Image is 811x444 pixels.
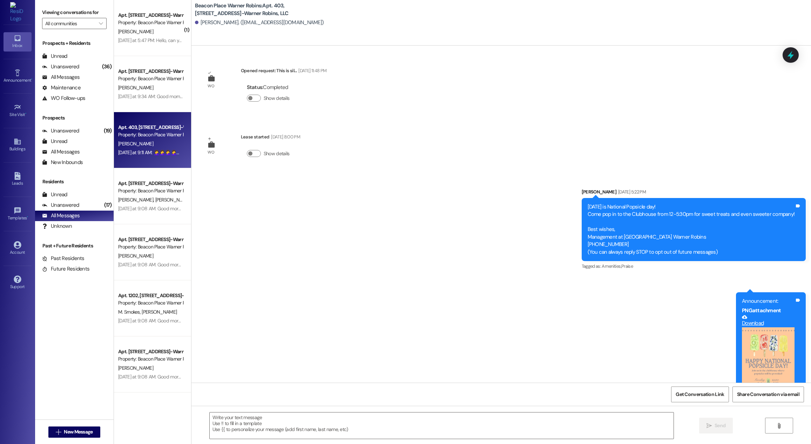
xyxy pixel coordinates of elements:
div: [DATE] at 9:34 AM: Good morning. This is Mailyn from 3206. I am currently out of state and will n... [118,93,512,100]
span: Amenities , [602,263,621,269]
span: [PERSON_NAME] [118,84,153,91]
div: Lease started [241,133,300,143]
div: : Completed [247,82,292,93]
div: Past + Future Residents [35,242,114,250]
i:  [707,423,712,429]
div: Past Residents [42,255,85,262]
button: Share Conversation via email [732,387,804,402]
a: Templates • [4,205,32,224]
div: Prospects [35,114,114,122]
button: Zoom image [742,327,795,401]
div: Unanswered [42,201,79,209]
div: Apt. [STREET_ADDRESS]-Warner Robins, LLC [118,180,183,187]
span: [PERSON_NAME] [118,28,153,35]
div: Unread [42,138,67,145]
div: Unanswered [42,63,79,70]
div: Apt. 403, [STREET_ADDRESS]-Warner Robins, LLC [118,124,183,131]
div: WO Follow-ups [42,95,85,102]
a: Site Visit • [4,101,32,120]
div: Property: Beacon Place Warner Robins [118,243,183,251]
button: Send [699,418,733,433]
span: Praise [621,263,633,269]
div: (19) [102,125,114,136]
div: WO [208,149,214,156]
div: Property: Beacon Place Warner Robins [118,75,183,82]
span: Share Conversation via email [737,391,799,398]
div: Tagged as: [582,261,806,271]
span: [PERSON_NAME] [118,365,153,371]
div: Unknown [42,223,72,230]
div: Future Residents [42,265,89,273]
div: Prospects + Residents [35,40,114,47]
div: [DATE] at 5:47 PM: Hello, can you please make sure only one person enters my unit for the fire in... [118,37,439,43]
label: Viewing conversations for [42,7,107,18]
div: Residents [35,178,114,185]
div: Unread [42,191,67,198]
div: All Messages [42,74,80,81]
span: [PERSON_NAME] [155,197,190,203]
span: M. Smokes [118,309,142,315]
label: Show details [264,95,290,102]
div: [DATE] 11:48 PM [297,67,326,74]
b: Beacon Place Warner Robins: Apt. 403, [STREET_ADDRESS]-Warner Robins, LLC [195,2,335,17]
span: • [25,111,26,116]
div: New Inbounds [42,159,83,166]
button: New Message [48,426,100,438]
span: Get Conversation Link [676,391,724,398]
div: Property: Beacon Place Warner Robins [118,131,183,138]
span: Send [715,422,725,429]
a: Buildings [4,136,32,155]
div: Apt. [STREET_ADDRESS]-Warner Robins, LLC [118,12,183,19]
span: New Message [64,428,93,436]
b: PNG attachment [742,307,781,314]
label: Show details [264,150,290,157]
img: ResiDesk Logo [10,2,25,23]
div: Property: Beacon Place Warner Robins [118,299,183,307]
div: Property: Beacon Place Warner Robins [118,187,183,194]
div: (36) [100,61,114,72]
span: [PERSON_NAME] [142,309,177,315]
input: All communities [45,18,95,29]
a: Inbox [4,32,32,51]
i:  [776,423,782,429]
div: Apt. [STREET_ADDRESS]-Warner Robins, LLC [118,68,183,75]
div: Opened request: This is sil... [241,67,327,77]
div: [DATE] at 9:11 AM: 🤦‍♀️🤦‍♀️🤦‍♀️🤦‍♀️🤦‍♀️. I forgot to leave mine out!!!!! and im headed to [GEOGRA... [118,149,499,156]
div: [DATE] is National Popsicle day! Come pop in to the Clubhouse from 12-5:30pm for sweet treats and... [588,203,795,256]
div: All Messages [42,148,80,156]
div: Apt. 1202, [STREET_ADDRESS]-Warner Robins, LLC [118,292,183,299]
span: [PERSON_NAME] [118,253,153,259]
div: Property: Beacon Place Warner Robins [118,355,183,363]
div: Apt. [STREET_ADDRESS]-Warner Robins, LLC [118,348,183,355]
div: All Messages [42,212,80,219]
div: Unanswered [42,127,79,135]
i:  [56,429,61,435]
div: [DATE] 5:22 PM [616,188,646,196]
div: [DATE] 8:00 PM [269,133,300,141]
span: • [31,77,32,82]
div: Apt. [STREET_ADDRESS]-Warner Robins, LLC [118,236,183,243]
b: Status [247,84,263,91]
span: • [27,214,28,219]
a: Support [4,273,32,292]
div: WO [208,82,214,90]
span: [PERSON_NAME] [118,141,153,147]
div: Property: Beacon Place Warner Robins [118,19,183,26]
div: Announcement: [742,298,795,305]
a: Leads [4,170,32,189]
div: [PERSON_NAME]. ([EMAIL_ADDRESS][DOMAIN_NAME]) [195,19,324,26]
button: Get Conversation Link [671,387,729,402]
div: (17) [102,200,114,211]
div: Maintenance [42,84,81,91]
div: [PERSON_NAME] [582,188,806,198]
div: Unread [42,53,67,60]
a: Download [742,314,795,327]
i:  [99,21,103,26]
a: Account [4,239,32,258]
span: [PERSON_NAME] [118,197,155,203]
